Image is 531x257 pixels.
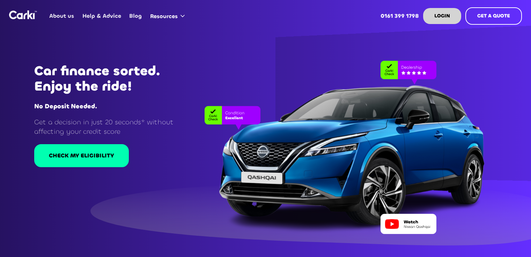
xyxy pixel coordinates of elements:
[34,117,191,137] p: Get a decision in just 20 seconds* without affecting your credit score
[34,144,129,167] a: CHECK MY ELIGIBILITY
[49,152,114,159] div: CHECK MY ELIGIBILITY
[9,10,37,19] img: Logo
[150,13,178,20] div: Resources
[465,7,522,25] a: GET A QUOTE
[477,13,510,19] strong: GET A QUOTE
[377,2,423,30] a: 0161 399 1798
[45,2,78,30] a: About us
[125,2,146,30] a: Blog
[423,8,461,24] a: LOGIN
[78,2,125,30] a: Help & Advice
[34,63,191,94] h1: Car finance sorted. Enjoy the ride!
[34,102,97,110] strong: No Deposit Needed.
[434,13,450,19] strong: LOGIN
[381,12,419,20] strong: 0161 399 1798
